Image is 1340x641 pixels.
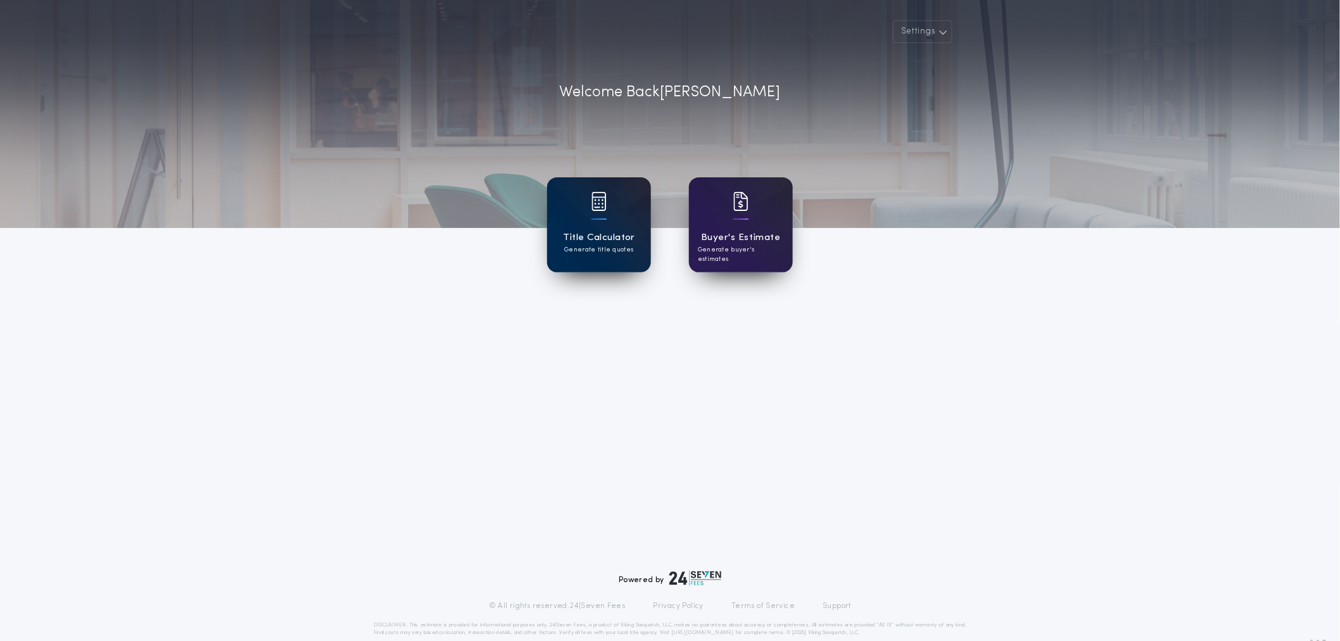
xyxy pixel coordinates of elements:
[701,231,780,245] h1: Buyer's Estimate
[654,601,704,611] a: Privacy Policy
[563,231,635,245] h1: Title Calculator
[547,177,651,272] a: card iconTitle CalculatorGenerate title quotes
[698,245,784,264] p: Generate buyer's estimates
[823,601,851,611] a: Support
[731,601,795,611] a: Terms of Service
[560,81,781,104] p: Welcome Back [PERSON_NAME]
[669,571,721,586] img: logo
[591,192,607,211] img: card icon
[564,245,633,255] p: Generate title quotes
[489,601,626,611] p: © All rights reserved. 24|Seven Fees
[689,177,793,272] a: card iconBuyer's EstimateGenerate buyer's estimates
[671,630,734,635] a: [URL][DOMAIN_NAME]
[733,192,749,211] img: card icon
[893,20,952,43] button: Settings
[374,621,966,637] p: DISCLAIMER: This estimate is provided for informational purposes only. 24|Seven Fees, a product o...
[619,571,721,586] div: Powered by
